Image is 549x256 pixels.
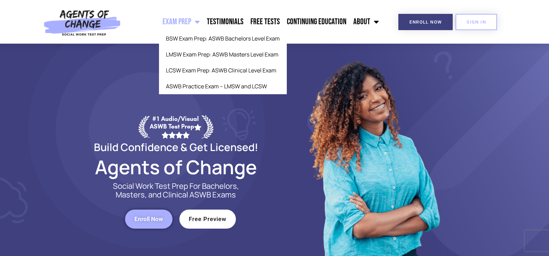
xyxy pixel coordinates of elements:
a: ASWB Practice Exam – LMSW and LCSW [159,78,287,94]
div: #1 Audio/Visual ASWB Test Prep [150,115,202,138]
a: LMSW Exam Prep: ASWB Masters Level Exam [159,46,287,62]
a: Enroll Now [398,14,453,30]
ul: Exam Prep [159,30,287,94]
span: SIGN IN [467,20,486,24]
h2: Agents of Change [77,159,275,175]
a: Enroll Now [125,210,172,229]
a: BSW Exam Prep: ASWB Bachelors Level Exam [159,30,287,46]
a: Free Tests [247,13,283,30]
span: Enroll Now [409,20,442,24]
nav: Menu [124,13,382,30]
h2: Build Confidence & Get Licensed! [77,142,275,152]
span: Enroll Now [134,216,163,222]
a: Free Preview [179,210,236,229]
a: Continuing Education [283,13,350,30]
a: Testimonials [203,13,247,30]
a: Exam Prep [159,13,203,30]
a: LCSW Exam Prep: ASWB Clinical Level Exam [159,62,287,78]
a: SIGN IN [455,14,497,30]
p: Social Work Test Prep For Bachelors, Masters, and Clinical ASWB Exams [105,182,247,199]
span: Free Preview [189,216,227,222]
a: About [350,13,382,30]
